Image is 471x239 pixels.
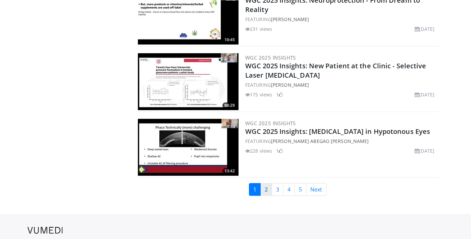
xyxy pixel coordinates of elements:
[222,102,237,108] span: 08:29
[138,119,239,176] a: 13:42
[272,183,283,196] a: 3
[245,25,272,32] li: 231 views
[245,91,272,98] li: 175 views
[415,25,434,32] li: [DATE]
[415,91,434,98] li: [DATE]
[245,147,272,154] li: 228 views
[222,37,237,43] span: 10:45
[245,120,296,127] a: WGC 2025 Insights
[260,183,272,196] a: 2
[222,168,237,174] span: 13:42
[283,183,295,196] a: 4
[245,54,296,61] a: WGC 2025 Insights
[276,147,283,154] li: 1
[415,147,434,154] li: [DATE]
[138,53,239,110] img: eef1f607-91f9-4205-b534-d4eac4bc9074.300x170_q85_crop-smart_upscale.jpg
[245,61,426,80] a: WGC 2025 Insights: New Patient at the Clinic - Selective Laser [MEDICAL_DATA]
[249,183,261,196] a: 1
[245,16,437,23] div: FEATURING
[245,81,437,88] div: FEATURING
[271,16,309,22] a: [PERSON_NAME]
[28,227,63,234] img: VuMedi Logo
[138,119,239,176] img: 971d0375-ce3e-44a9-b0d0-1890a946994a.300x170_q85_crop-smart_upscale.jpg
[245,138,437,145] div: FEATURING
[245,127,430,136] a: WGC 2025 Insights: [MEDICAL_DATA] in Hypotonous Eyes
[137,183,438,196] nav: Search results pages
[271,138,369,144] a: [PERSON_NAME] Abegao [PERSON_NAME]
[271,82,309,88] a: [PERSON_NAME]
[295,183,306,196] a: 5
[306,183,326,196] a: Next
[276,91,283,98] li: 1
[138,53,239,110] a: 08:29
